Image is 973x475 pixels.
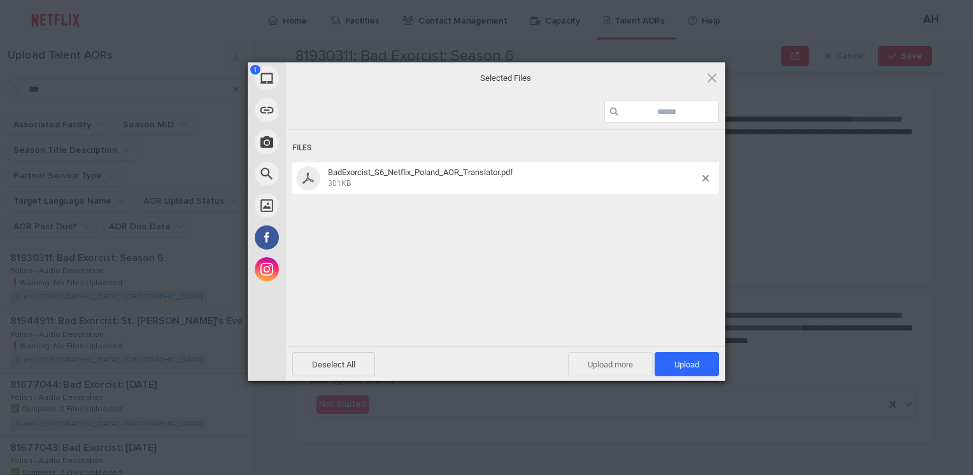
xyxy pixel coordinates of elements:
[248,126,401,158] div: Take Photo
[324,167,702,188] span: BadExorcist_S6_Netflix_Poland_AOR_Translator.pdf
[328,167,513,177] span: BadExorcist_S6_Netflix_Poland_AOR_Translator.pdf
[674,360,699,369] span: Upload
[248,158,401,190] div: Web Search
[250,65,260,74] span: 1
[568,352,653,376] span: Upload more
[292,352,375,376] span: Deselect All
[248,253,401,285] div: Instagram
[378,73,633,84] span: Selected Files
[248,222,401,253] div: Facebook
[328,179,351,188] span: 301KB
[292,136,719,160] div: Files
[248,190,401,222] div: Unsplash
[248,94,401,126] div: Link (URL)
[705,71,719,85] span: Click here or hit ESC to close picker
[248,62,401,94] div: My Device
[655,352,719,376] span: Upload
